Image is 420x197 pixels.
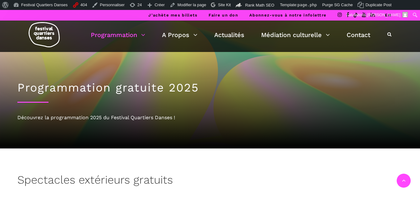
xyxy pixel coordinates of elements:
[214,30,244,40] a: Actualités
[261,30,330,40] a: Médiation culturelle
[344,10,410,20] a: Salutations,
[91,30,145,40] a: Programmation
[347,30,370,40] a: Contact
[298,2,317,7] span: page.php
[245,3,274,7] span: Rank Math SEO
[17,81,403,95] h1: Programmation gratuite 2025
[218,2,231,7] span: Site Kit
[17,114,403,122] div: Découvrez la programmation 2025 du Festival Quartiers Danses !
[17,173,173,189] h3: Spectacles extérieurs gratuits
[367,12,400,17] span: [PERSON_NAME]
[148,13,197,17] a: J’achète mes billets
[162,30,197,40] a: A Propos
[29,22,60,47] img: logo-fqd-med
[249,13,326,17] a: Abonnez-vous à notre infolettre
[209,13,238,17] a: Faire un don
